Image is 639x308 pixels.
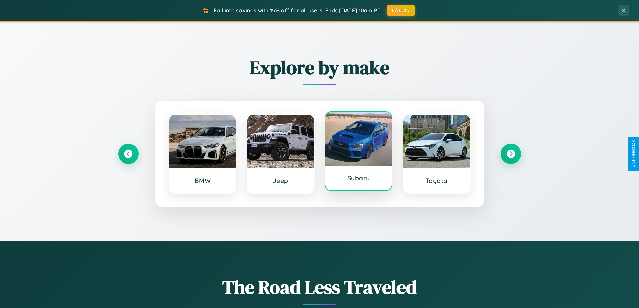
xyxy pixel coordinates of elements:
[631,140,636,168] div: Give Feedback
[332,174,385,182] h3: Subaru
[254,177,307,185] h3: Jeep
[214,7,382,14] span: Fall into savings with 15% off for all users! Ends [DATE] 10am PT.
[176,177,229,185] h3: BMW
[118,274,521,300] h1: The Road Less Traveled
[118,55,521,80] h2: Explore by make
[387,5,415,16] button: FALL15
[410,177,463,185] h3: Toyota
